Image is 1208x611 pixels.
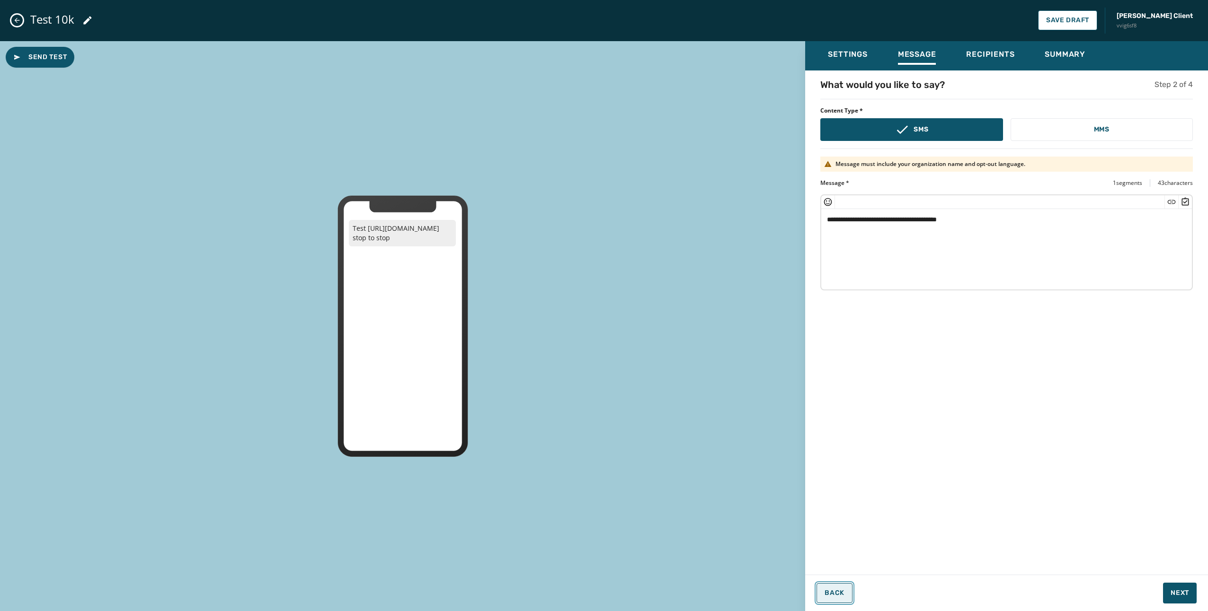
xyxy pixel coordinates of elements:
p: SMS [914,125,928,134]
button: Back [817,583,853,603]
span: vvig6sf8 [1117,22,1193,30]
span: Save Draft [1046,17,1089,24]
span: Content Type * [820,107,1193,114]
button: MMS [1011,118,1193,141]
button: Insert Short Link [1167,197,1176,207]
button: Insert Survey [1181,197,1190,207]
button: SMS [820,118,1003,141]
p: MMS [1094,125,1110,134]
p: Test [URL][DOMAIN_NAME] stop to stop [349,220,456,246]
button: Settings [820,45,875,67]
button: Summary [1037,45,1093,67]
span: Settings [828,50,867,59]
span: Recipients [966,50,1014,59]
span: Next [1171,588,1189,598]
button: Next [1163,583,1197,603]
h4: What would you like to say? [820,78,945,91]
button: Save Draft [1038,10,1097,30]
button: Message [890,45,944,67]
span: 43 characters [1158,179,1193,187]
span: 1 segments [1113,179,1142,187]
span: Back [825,589,844,597]
label: Message * [820,179,849,187]
p: Message must include your organization name and opt-out language. [835,160,1025,168]
button: Recipients [959,45,1022,67]
span: [PERSON_NAME] Client [1117,11,1193,21]
span: Summary [1045,50,1085,59]
span: Message [898,50,936,59]
h5: Step 2 of 4 [1155,79,1193,90]
button: Insert Emoji [823,197,833,207]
